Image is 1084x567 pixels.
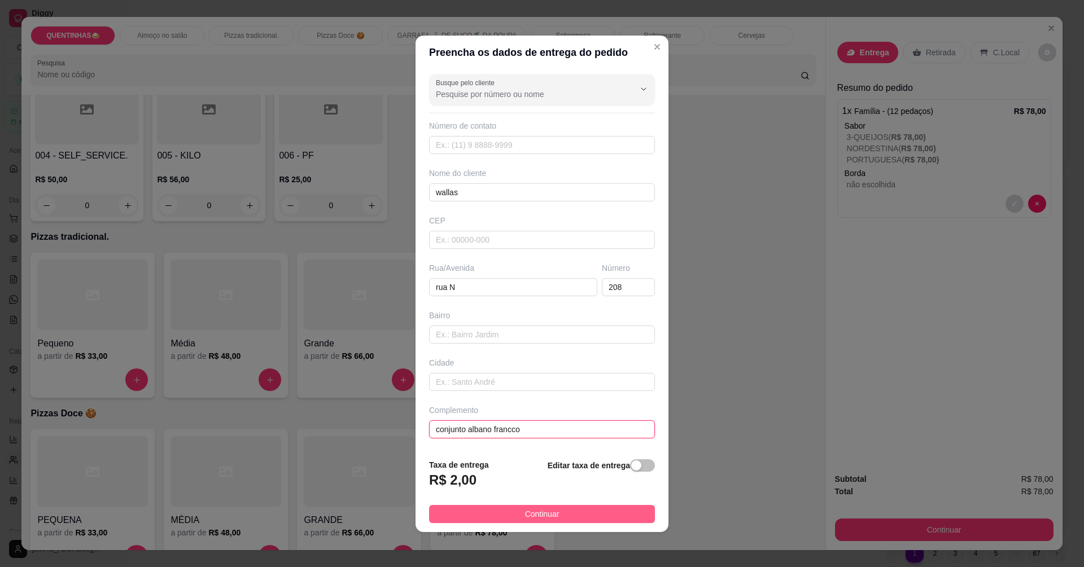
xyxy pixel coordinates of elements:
input: Ex.: João da Silva [429,183,655,201]
input: ex: próximo ao posto de gasolina [429,420,655,438]
strong: Editar taxa de entrega [548,461,630,470]
input: Ex.: 44 [602,278,655,296]
h3: R$ 2,00 [429,471,477,489]
button: Continuar [429,505,655,523]
span: Continuar [525,508,560,520]
strong: Taxa de entrega [429,460,489,469]
div: Número [602,262,655,274]
div: Complemento [429,405,655,416]
header: Preencha os dados de entrega do pedido [416,36,668,69]
button: Show suggestions [635,80,653,98]
div: Cidade [429,357,655,368]
button: Close [648,38,666,56]
label: Busque pelo cliente [436,78,499,87]
div: Rua/Avenida [429,262,597,274]
input: Ex.: (11) 9 8888-9999 [429,136,655,154]
input: Ex.: Rua Oscar Freire [429,278,597,296]
div: Número de contato [429,120,655,131]
input: Ex.: Santo André [429,373,655,391]
input: Busque pelo cliente [436,89,617,100]
div: Nome do cliente [429,168,655,179]
input: Ex.: Bairro Jardim [429,326,655,344]
div: CEP [429,215,655,226]
input: Ex.: 00000-000 [429,231,655,249]
div: Bairro [429,310,655,321]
